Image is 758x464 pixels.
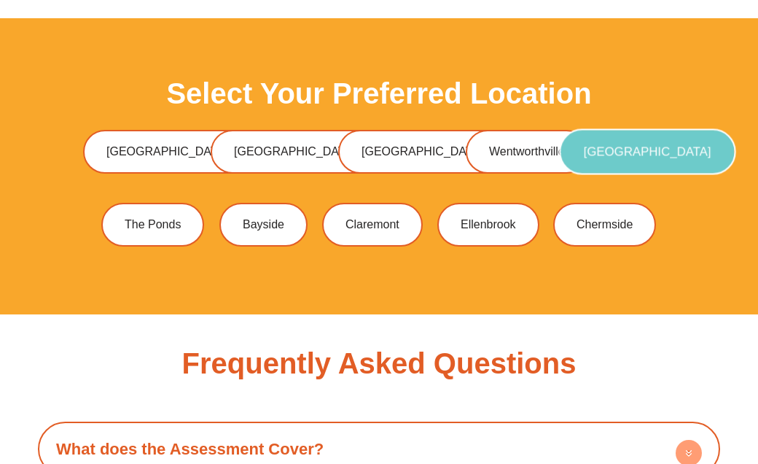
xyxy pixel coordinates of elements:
[577,219,633,231] span: Chermside
[182,349,577,378] h3: Frequently Asked Questions
[338,130,507,174] a: [GEOGRAPHIC_DATA]
[243,219,284,231] span: Bayside
[362,146,483,158] span: [GEOGRAPHIC_DATA]
[166,79,591,108] h3: Select Your Preferred Location
[234,146,356,158] span: [GEOGRAPHIC_DATA]
[508,299,758,464] iframe: Chat Widget
[322,203,423,247] a: Claremont
[553,203,656,247] a: Chermside
[101,203,204,247] a: The Ponds
[461,219,516,231] span: Ellenbrook
[559,129,735,175] a: [GEOGRAPHIC_DATA]
[584,146,711,158] span: [GEOGRAPHIC_DATA]
[125,219,181,231] span: The Ponds
[437,203,539,247] a: Ellenbrook
[489,146,565,158] span: Wentworthville
[106,146,228,158] span: [GEOGRAPHIC_DATA]
[466,130,588,174] a: Wentworthville
[83,130,251,174] a: [GEOGRAPHIC_DATA]
[56,440,324,458] a: What does the Assessment Cover?
[219,203,308,247] a: Bayside
[211,130,379,174] a: [GEOGRAPHIC_DATA]
[345,219,399,231] span: Claremont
